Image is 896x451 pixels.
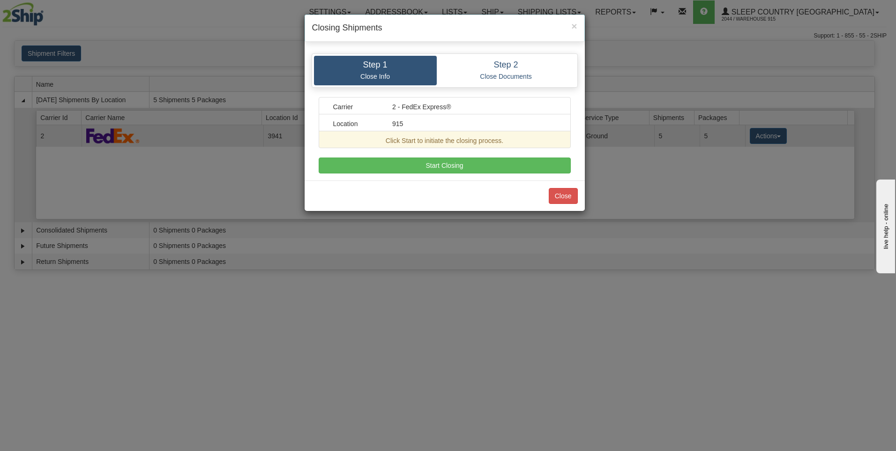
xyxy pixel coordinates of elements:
[571,21,577,31] span: ×
[312,22,577,34] h4: Closing Shipments
[326,119,386,128] div: Location
[319,158,571,173] button: Start Closing
[321,60,430,70] h4: Step 1
[549,188,578,204] button: Close
[385,102,563,112] div: 2 - FedEx Express®
[7,8,87,15] div: live help - online
[385,119,563,128] div: 915
[437,56,575,85] a: Step 2 Close Documents
[444,72,568,81] p: Close Documents
[444,60,568,70] h4: Step 2
[326,136,563,145] div: Click Start to initiate the closing process.
[571,21,577,31] button: Close
[321,72,430,81] p: Close Info
[874,178,895,273] iframe: chat widget
[326,102,386,112] div: Carrier
[314,56,437,85] a: Step 1 Close Info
